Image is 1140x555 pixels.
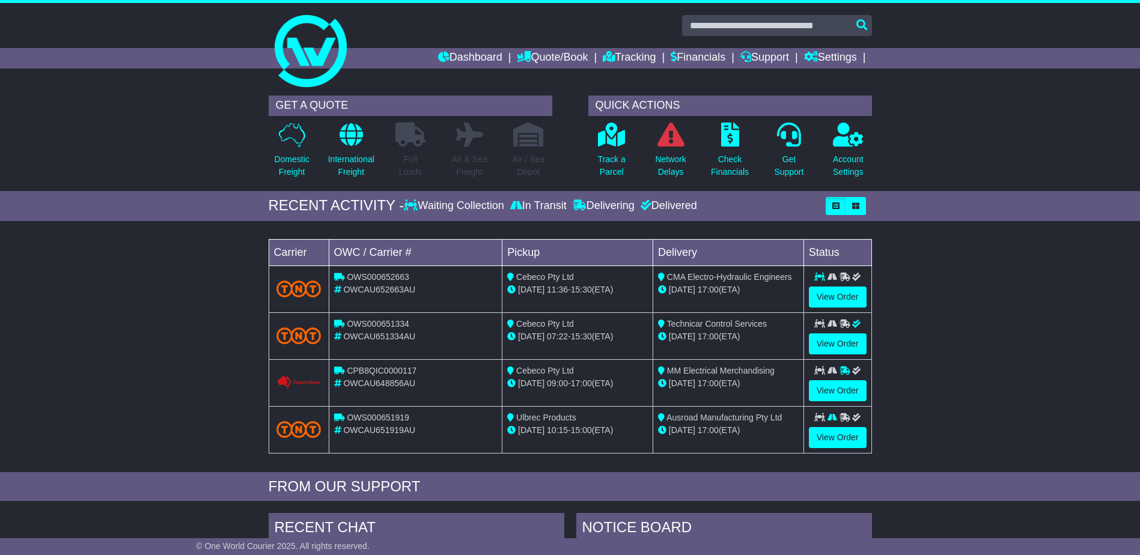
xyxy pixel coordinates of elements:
[347,272,409,282] span: OWS000652663
[516,413,576,422] span: Ulbrec Products
[669,332,695,341] span: [DATE]
[588,96,872,116] div: QUICK ACTIONS
[571,378,592,388] span: 17:00
[833,153,864,178] p: Account Settings
[516,272,574,282] span: Cebeco Pty Ltd
[269,239,329,265] td: Carrier
[502,239,653,265] td: Pickup
[667,272,792,282] span: CMA Electro-Hydraulic Engineers
[517,48,588,68] a: Quote/Book
[638,199,697,213] div: Delivered
[603,48,656,68] a: Tracking
[518,378,544,388] span: [DATE]
[658,284,799,296] div: (ETA)
[666,413,782,422] span: Ausroad Manufacturing Pty Ltd
[347,366,416,375] span: CPB8QIC0000117
[347,413,409,422] span: OWS000651919
[507,284,648,296] div: - (ETA)
[196,541,370,551] span: © One World Courier 2025. All rights reserved.
[507,330,648,343] div: - (ETA)
[710,122,749,185] a: CheckFinancials
[803,239,871,265] td: Status
[513,153,545,178] p: Air / Sea Depot
[698,425,719,435] span: 17:00
[395,153,425,178] p: Full Loads
[655,153,686,178] p: Network Delays
[328,153,374,178] p: International Freight
[809,380,867,401] a: View Order
[667,319,767,329] span: Technicar Control Services
[273,122,309,185] a: DomesticFreight
[329,239,502,265] td: OWC / Carrier #
[597,122,626,185] a: Track aParcel
[269,96,552,116] div: GET A QUOTE
[698,332,719,341] span: 17:00
[654,122,686,185] a: NetworkDelays
[438,48,502,68] a: Dashboard
[518,285,544,294] span: [DATE]
[518,425,544,435] span: [DATE]
[698,285,719,294] span: 17:00
[669,285,695,294] span: [DATE]
[740,48,789,68] a: Support
[547,425,568,435] span: 10:15
[809,427,867,448] a: View Order
[667,366,775,375] span: MM Electrical Merchandising
[347,319,409,329] span: OWS000651334
[276,327,322,344] img: TNT_Domestic.png
[598,153,626,178] p: Track a Parcel
[269,513,564,545] div: RECENT CHAT
[658,424,799,437] div: (ETA)
[507,377,648,390] div: - (ETA)
[516,319,574,329] span: Cebeco Pty Ltd
[653,239,803,265] td: Delivery
[276,421,322,437] img: TNT_Domestic.png
[658,377,799,390] div: (ETA)
[328,122,375,185] a: InternationalFreight
[343,332,415,341] span: OWCAU651334AU
[507,199,570,213] div: In Transit
[404,199,507,213] div: Waiting Collection
[571,285,592,294] span: 15:30
[516,366,574,375] span: Cebeco Pty Ltd
[547,378,568,388] span: 09:00
[274,153,309,178] p: Domestic Freight
[547,332,568,341] span: 07:22
[269,197,404,214] div: RECENT ACTIVITY -
[576,513,872,545] div: NOTICE BOARD
[276,281,322,297] img: TNT_Domestic.png
[571,332,592,341] span: 15:30
[343,378,415,388] span: OWCAU648856AU
[711,153,749,178] p: Check Financials
[832,122,864,185] a: AccountSettings
[773,122,804,185] a: GetSupport
[570,199,638,213] div: Delivering
[343,425,415,435] span: OWCAU651919AU
[507,424,648,437] div: - (ETA)
[269,478,872,496] div: FROM OUR SUPPORT
[669,378,695,388] span: [DATE]
[809,287,867,308] a: View Order
[658,330,799,343] div: (ETA)
[804,48,857,68] a: Settings
[518,332,544,341] span: [DATE]
[698,378,719,388] span: 17:00
[809,333,867,354] a: View Order
[671,48,725,68] a: Financials
[343,285,415,294] span: OWCAU652663AU
[452,153,487,178] p: Air & Sea Freight
[547,285,568,294] span: 11:36
[571,425,592,435] span: 15:00
[774,153,803,178] p: Get Support
[669,425,695,435] span: [DATE]
[276,375,322,390] img: GetCarrierServiceLogo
